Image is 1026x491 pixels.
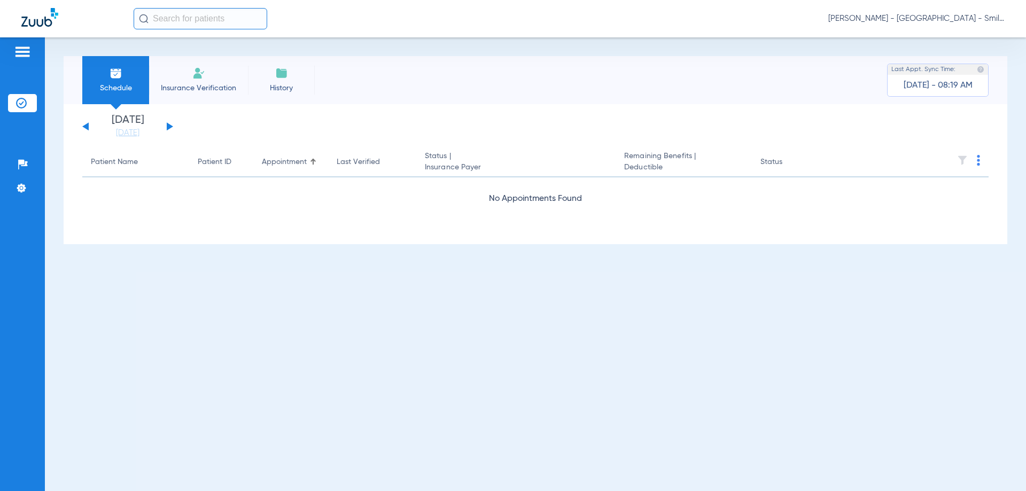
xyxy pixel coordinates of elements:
span: Schedule [90,83,141,93]
div: Patient Name [91,157,138,168]
img: group-dot-blue.svg [977,155,980,166]
th: Status | [416,147,616,177]
img: last sync help info [977,66,984,73]
span: Last Appt. Sync Time: [891,64,955,75]
img: Schedule [110,67,122,80]
span: Insurance Payer [425,162,607,173]
div: Last Verified [337,157,408,168]
div: Patient ID [198,157,245,168]
img: Search Icon [139,14,149,24]
input: Search for patients [134,8,267,29]
img: Manual Insurance Verification [192,67,205,80]
th: Remaining Benefits | [616,147,751,177]
a: [DATE] [96,128,160,138]
div: No Appointments Found [82,192,989,206]
span: [PERSON_NAME] - [GEOGRAPHIC_DATA] - SmileLand PD [828,13,1005,24]
div: Last Verified [337,157,380,168]
div: Appointment [262,157,307,168]
div: Patient ID [198,157,231,168]
div: Appointment [262,157,320,168]
span: [DATE] - 08:19 AM [904,80,973,91]
img: History [275,67,288,80]
span: History [256,83,307,93]
img: Zuub Logo [21,8,58,27]
img: filter.svg [957,155,968,166]
th: Status [752,147,824,177]
img: hamburger-icon [14,45,31,58]
span: Deductible [624,162,743,173]
li: [DATE] [96,115,160,138]
span: Insurance Verification [157,83,240,93]
div: Patient Name [91,157,181,168]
